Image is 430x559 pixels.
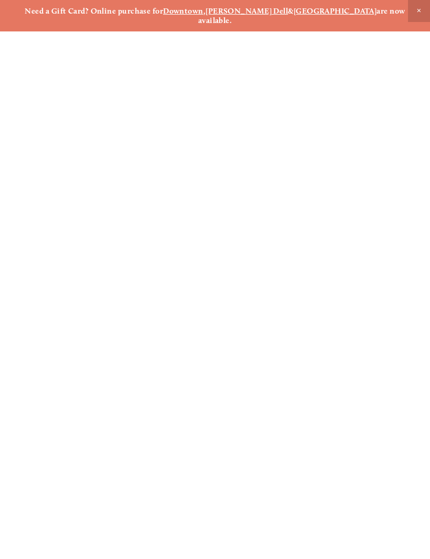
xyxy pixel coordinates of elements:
[163,6,203,16] a: Downtown
[203,6,206,16] strong: ,
[198,6,407,25] strong: are now available.
[206,6,288,16] a: [PERSON_NAME] Dell
[294,6,377,16] a: [GEOGRAPHIC_DATA]
[25,6,163,16] strong: Need a Gift Card? Online purchase for
[288,6,293,16] strong: &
